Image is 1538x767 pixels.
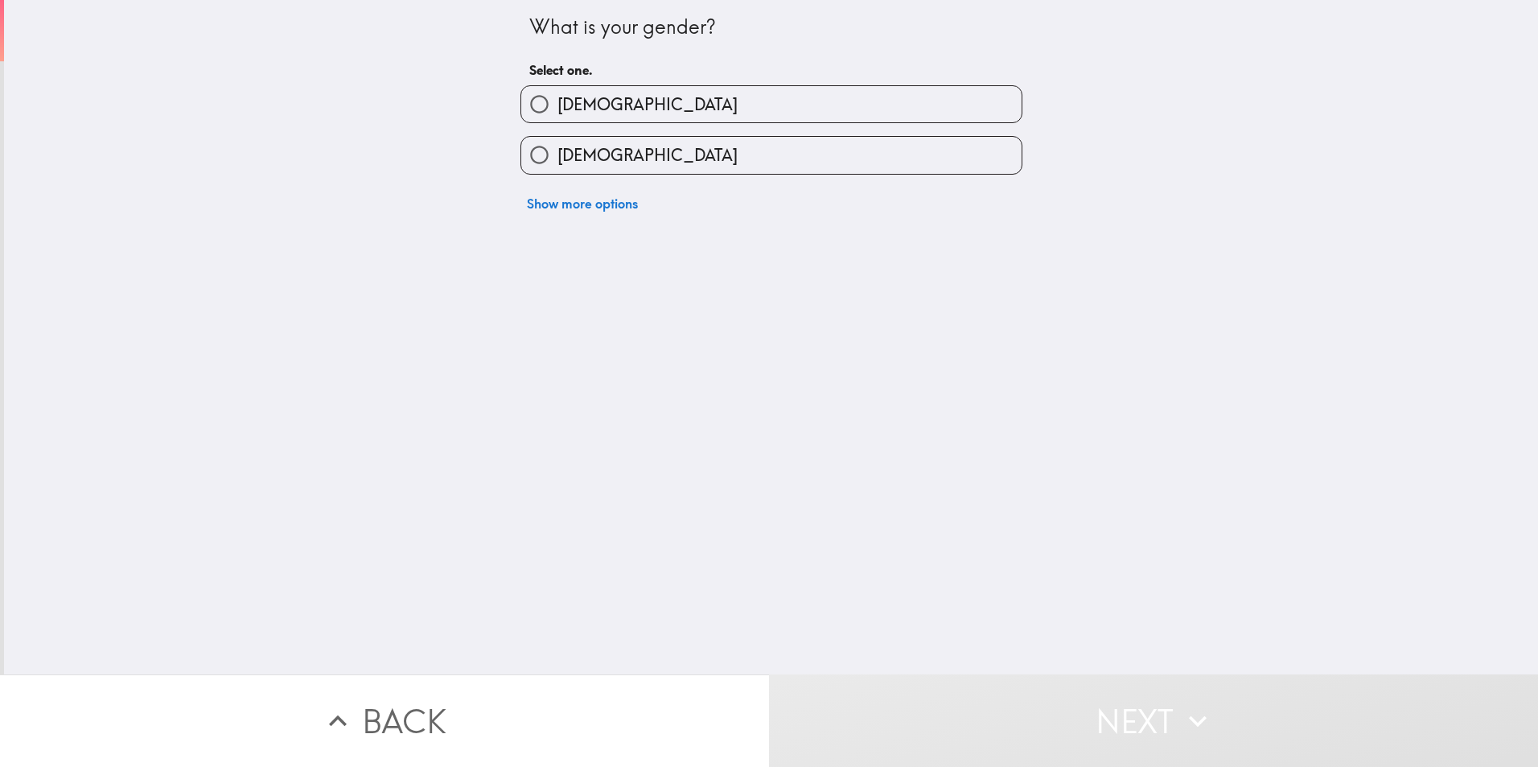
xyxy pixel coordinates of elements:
[557,93,738,116] span: [DEMOGRAPHIC_DATA]
[769,674,1538,767] button: Next
[557,144,738,167] span: [DEMOGRAPHIC_DATA]
[529,14,1014,41] div: What is your gender?
[521,86,1022,122] button: [DEMOGRAPHIC_DATA]
[521,137,1022,173] button: [DEMOGRAPHIC_DATA]
[529,61,1014,79] h6: Select one.
[520,188,644,220] button: Show more options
